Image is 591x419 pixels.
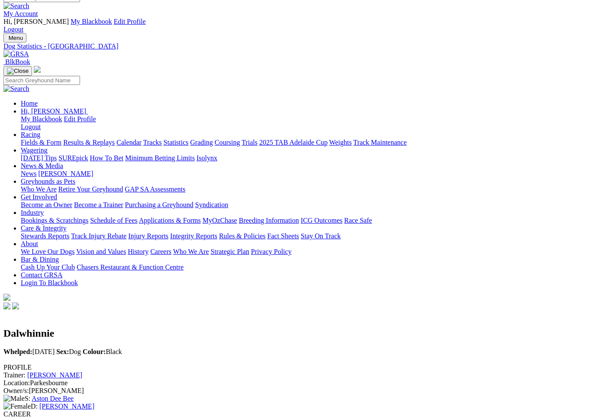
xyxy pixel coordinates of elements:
a: Rules & Policies [219,232,266,240]
div: My Account [3,18,588,33]
a: History [128,248,148,255]
a: About [21,240,38,247]
span: Menu [9,35,23,41]
img: Male [3,395,25,403]
span: Hi, [PERSON_NAME] [3,18,69,25]
a: Industry [21,209,44,216]
a: Calendar [116,139,141,146]
a: Weights [329,139,352,146]
a: Purchasing a Greyhound [125,201,193,208]
img: Search [3,85,29,93]
a: Racing [21,131,40,138]
a: My Account [3,10,38,17]
div: Wagering [21,154,588,162]
span: Trainer: [3,371,26,379]
a: Statistics [164,139,189,146]
div: News & Media [21,170,588,178]
a: Tracks [143,139,162,146]
a: Logout [3,26,23,33]
span: Hi, [PERSON_NAME] [21,107,86,115]
a: SUREpick [58,154,88,162]
div: Get Involved [21,201,588,209]
div: Hi, [PERSON_NAME] [21,115,588,131]
span: [DATE] [3,348,55,355]
a: GAP SA Assessments [125,185,186,193]
span: Owner/s: [3,387,29,394]
a: Contact GRSA [21,271,62,279]
div: PROFILE [3,364,588,371]
a: Wagering [21,146,48,154]
img: twitter.svg [12,302,19,309]
a: Who We Are [21,185,57,193]
a: Hi, [PERSON_NAME] [21,107,88,115]
a: Vision and Values [76,248,126,255]
a: Trials [241,139,257,146]
a: Become an Owner [21,201,72,208]
a: [PERSON_NAME] [27,371,82,379]
span: D: [3,403,38,410]
a: Aston Dee Bee [32,395,74,402]
a: ICG Outcomes [301,217,342,224]
a: [PERSON_NAME] [38,170,93,177]
a: Home [21,100,38,107]
a: Applications & Forms [139,217,201,224]
img: logo-grsa-white.png [3,294,10,301]
img: Search [3,2,29,10]
h2: Dalwhinnie [3,328,588,339]
a: Bookings & Scratchings [21,217,88,224]
a: BlkBook [3,58,30,65]
div: [PERSON_NAME] [3,387,588,395]
a: Privacy Policy [251,248,292,255]
a: Integrity Reports [170,232,217,240]
a: Minimum Betting Limits [125,154,195,162]
a: Schedule of Fees [90,217,137,224]
a: News & Media [21,162,63,169]
span: S: [3,395,30,402]
div: About [21,248,588,256]
a: Edit Profile [64,115,96,123]
span: Black [83,348,122,355]
a: Coursing [215,139,240,146]
a: Careers [150,248,171,255]
span: Location: [3,379,30,387]
b: Sex: [56,348,69,355]
a: Isolynx [196,154,217,162]
div: Greyhounds as Pets [21,185,588,193]
a: Strategic Plan [211,248,249,255]
div: CAREER [3,410,588,418]
a: Dog Statistics - [GEOGRAPHIC_DATA] [3,42,588,50]
a: [DATE] Tips [21,154,57,162]
a: Breeding Information [239,217,299,224]
img: GRSA [3,50,29,58]
a: Retire Your Greyhound [58,185,123,193]
b: Colour: [83,348,106,355]
a: Logout [21,123,41,130]
a: Grading [190,139,213,146]
div: Bar & Dining [21,263,588,271]
a: Fields & Form [21,139,61,146]
a: Greyhounds as Pets [21,178,75,185]
a: Track Maintenance [353,139,407,146]
input: Search [3,76,80,85]
a: Stewards Reports [21,232,69,240]
a: Results & Replays [63,139,115,146]
a: Stay On Track [301,232,340,240]
a: Race Safe [344,217,372,224]
a: Injury Reports [128,232,168,240]
a: Bar & Dining [21,256,59,263]
span: Dog [56,348,81,355]
div: Racing [21,139,588,146]
a: Login To Blackbook [21,279,78,286]
span: BlkBook [5,58,30,65]
img: Female [3,403,31,410]
a: [PERSON_NAME] [39,403,94,410]
a: My Blackbook [71,18,112,25]
b: Whelped: [3,348,32,355]
a: Get Involved [21,193,57,201]
a: Track Injury Rebate [71,232,126,240]
a: 2025 TAB Adelaide Cup [259,139,328,146]
button: Toggle navigation [3,66,32,76]
a: Syndication [195,201,228,208]
a: Chasers Restaurant & Function Centre [77,263,183,271]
